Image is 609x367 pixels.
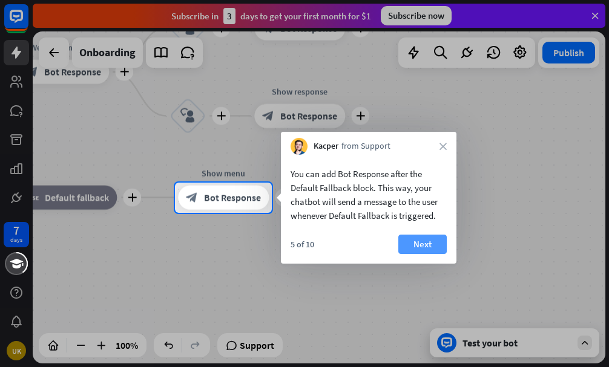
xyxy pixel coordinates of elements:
button: Next [398,235,447,254]
i: close [439,143,447,150]
span: Kacper [314,140,338,152]
div: You can add Bot Response after the Default Fallback block. This way, your chatbot will send a mes... [291,167,447,222]
button: Open LiveChat chat widget [10,5,46,41]
div: 5 of 10 [291,239,314,250]
span: from Support [341,140,390,152]
i: block_bot_response [186,192,198,204]
span: Bot Response [204,192,261,204]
